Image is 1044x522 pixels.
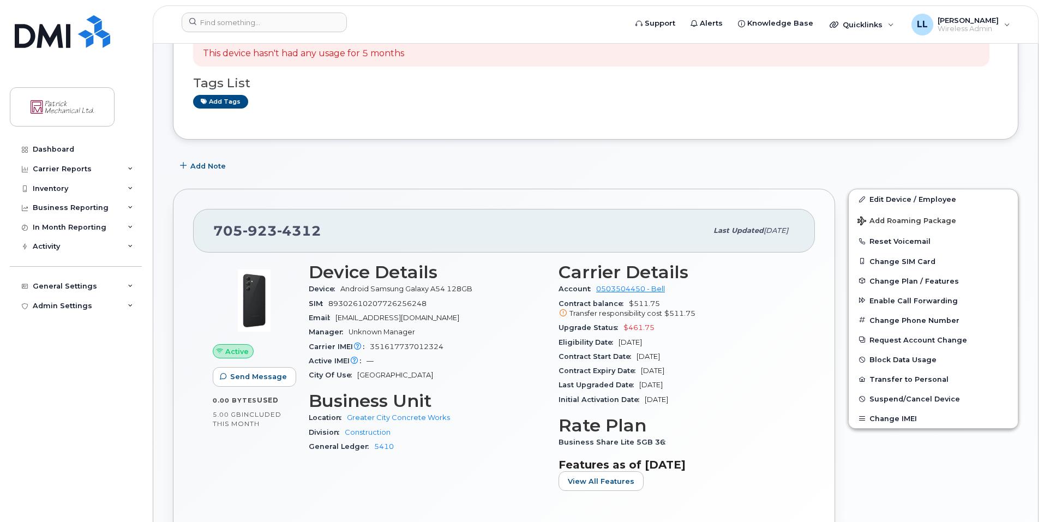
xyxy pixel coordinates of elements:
[849,251,1018,271] button: Change SIM Card
[309,314,335,322] span: Email
[822,14,902,35] div: Quicklinks
[596,285,665,293] a: 0503504450 - Bell
[683,13,730,34] a: Alerts
[190,161,226,171] span: Add Note
[869,296,958,304] span: Enable Call Forwarding
[559,367,641,375] span: Contract Expiry Date
[309,428,345,436] span: Division
[309,262,545,282] h3: Device Details
[637,352,660,361] span: [DATE]
[730,13,821,34] a: Knowledge Base
[328,299,427,308] span: 89302610207726256248
[857,217,956,227] span: Add Roaming Package
[559,395,645,404] span: Initial Activation Date
[193,95,248,109] a: Add tags
[374,442,394,451] a: 5410
[182,13,347,32] input: Find something...
[309,391,545,411] h3: Business Unit
[559,471,644,491] button: View All Features
[843,20,883,29] span: Quicklinks
[849,330,1018,350] button: Request Account Change
[559,338,619,346] span: Eligibility Date
[559,285,596,293] span: Account
[849,310,1018,330] button: Change Phone Number
[203,47,404,60] p: This device hasn't had any usage for 5 months
[309,328,349,336] span: Manager
[349,328,415,336] span: Unknown Manager
[225,346,249,357] span: Active
[849,271,1018,291] button: Change Plan / Features
[641,367,664,375] span: [DATE]
[764,226,788,235] span: [DATE]
[193,76,998,90] h3: Tags List
[230,371,287,382] span: Send Message
[213,367,296,387] button: Send Message
[221,268,287,333] img: image20231002-3703462-17nx3v8.jpeg
[869,395,960,403] span: Suspend/Cancel Device
[849,231,1018,251] button: Reset Voicemail
[568,476,634,487] span: View All Features
[345,428,391,436] a: Construction
[849,350,1018,369] button: Block Data Usage
[309,413,347,422] span: Location
[367,357,374,365] span: —
[559,299,795,319] span: $511.75
[628,13,683,34] a: Support
[347,413,450,422] a: Greater City Concrete Works
[645,18,675,29] span: Support
[869,277,959,285] span: Change Plan / Features
[849,389,1018,409] button: Suspend/Cancel Device
[559,262,795,282] h3: Carrier Details
[559,416,795,435] h3: Rate Plan
[309,371,357,379] span: City Of Use
[173,156,235,176] button: Add Note
[619,338,642,346] span: [DATE]
[623,323,655,332] span: $461.75
[559,381,639,389] span: Last Upgraded Date
[917,18,928,31] span: LL
[309,343,370,351] span: Carrier IMEI
[370,343,443,351] span: 351617737012324
[849,291,1018,310] button: Enable Call Forwarding
[849,369,1018,389] button: Transfer to Personal
[213,397,257,404] span: 0.00 Bytes
[257,396,279,404] span: used
[849,409,1018,428] button: Change IMEI
[309,299,328,308] span: SIM
[639,381,663,389] span: [DATE]
[849,209,1018,231] button: Add Roaming Package
[559,352,637,361] span: Contract Start Date
[713,226,764,235] span: Last updated
[904,14,1018,35] div: Luis Landa
[849,189,1018,209] a: Edit Device / Employee
[559,438,671,446] span: Business Share Lite 5GB 36
[213,411,242,418] span: 5.00 GB
[645,395,668,404] span: [DATE]
[335,314,459,322] span: [EMAIL_ADDRESS][DOMAIN_NAME]
[938,25,999,33] span: Wireless Admin
[213,410,281,428] span: included this month
[340,285,472,293] span: Android Samsung Galaxy A54 128GB
[559,458,795,471] h3: Features as of [DATE]
[559,299,629,308] span: Contract balance
[277,223,321,239] span: 4312
[357,371,433,379] span: [GEOGRAPHIC_DATA]
[309,285,340,293] span: Device
[243,223,277,239] span: 923
[309,442,374,451] span: General Ledger
[664,309,695,317] span: $511.75
[309,357,367,365] span: Active IMEI
[747,18,813,29] span: Knowledge Base
[700,18,723,29] span: Alerts
[569,309,662,317] span: Transfer responsibility cost
[938,16,999,25] span: [PERSON_NAME]
[559,323,623,332] span: Upgrade Status
[213,223,321,239] span: 705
